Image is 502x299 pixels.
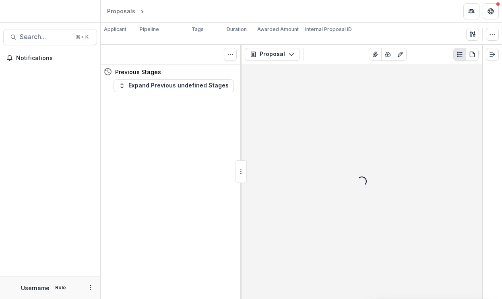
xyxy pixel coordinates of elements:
button: Edit as form [394,48,407,61]
nav: breadcrumb [104,5,180,17]
button: Plaintext view [453,48,466,61]
div: ⌘ + K [74,33,90,42]
button: Expand right [486,48,499,61]
span: Search... [20,33,71,41]
span: Notifications [16,55,94,62]
button: Notifications [3,52,97,64]
button: Expand Previous undefined Stages [114,79,234,92]
button: More [86,283,95,293]
a: Proposals [104,5,138,17]
p: Pipeline [140,26,159,33]
p: Username [21,284,50,292]
button: Partners [463,3,479,19]
p: Role [53,284,68,291]
p: Duration [227,26,247,33]
button: Get Help [483,3,499,19]
p: Awarded Amount [257,26,299,33]
button: PDF view [466,48,479,61]
h4: Previous Stages [115,68,161,76]
button: Proposal [245,48,300,61]
button: View Attached Files [369,48,382,61]
p: Tags [192,26,204,33]
button: Toggle View Cancelled Tasks [224,48,237,61]
p: Applicant [104,26,126,33]
div: Proposals [107,7,135,15]
button: Search... [3,29,97,45]
p: Internal Proposal ID [305,26,352,33]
